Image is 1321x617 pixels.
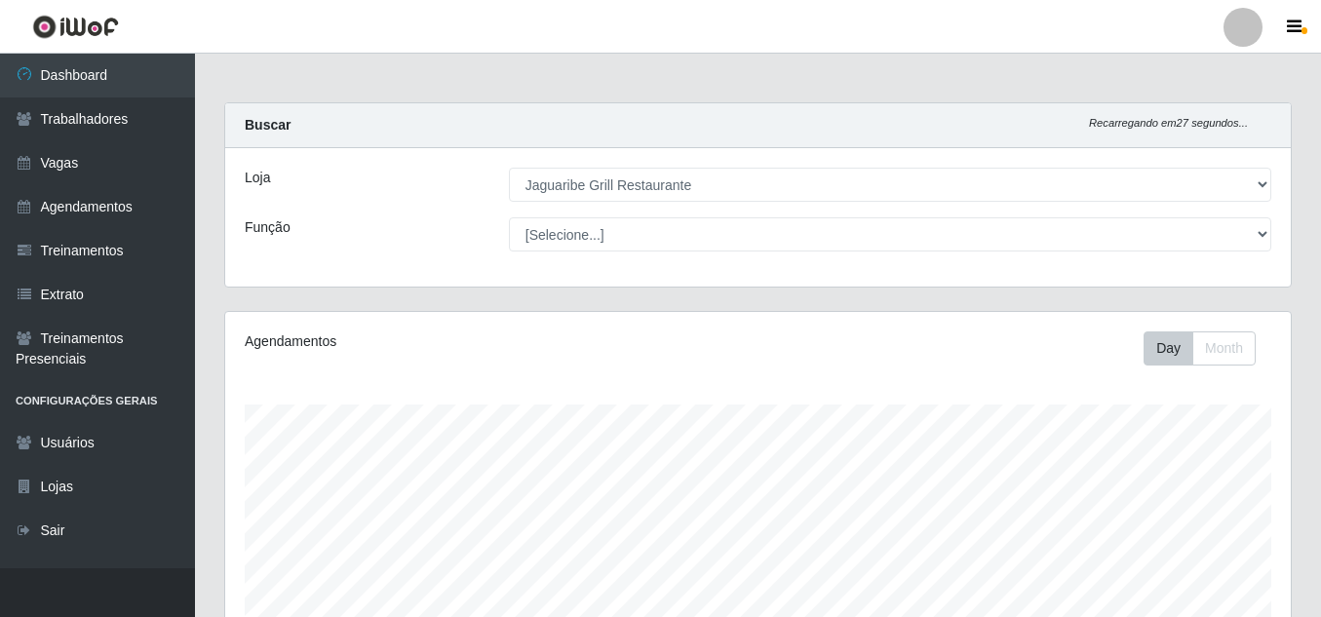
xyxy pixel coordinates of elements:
[245,117,291,133] strong: Buscar
[1144,331,1256,366] div: First group
[245,331,655,352] div: Agendamentos
[1089,117,1248,129] i: Recarregando em 27 segundos...
[245,217,291,238] label: Função
[1192,331,1256,366] button: Month
[1144,331,1193,366] button: Day
[1144,331,1271,366] div: Toolbar with button groups
[32,15,119,39] img: CoreUI Logo
[245,168,270,188] label: Loja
